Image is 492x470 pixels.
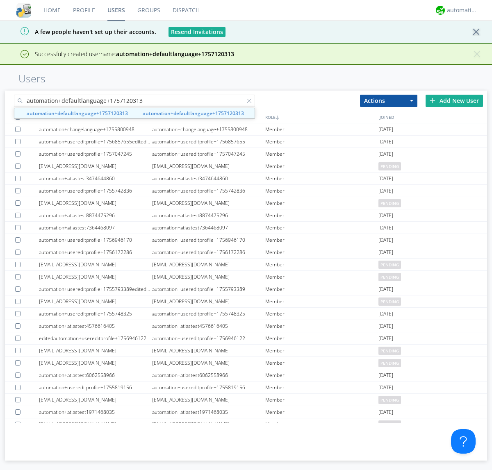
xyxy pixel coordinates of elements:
[378,420,401,429] span: pending
[39,295,152,307] div: [EMAIL_ADDRESS][DOMAIN_NAME]
[16,3,31,18] img: cddb5a64eb264b2086981ab96f4c1ba7
[378,396,401,404] span: pending
[5,320,487,332] a: automation+atlastest4576616405automation+atlastest4576616405Member[DATE]
[14,95,255,107] input: Search users
[39,308,152,320] div: automation+usereditprofile+1755748325
[447,6,478,14] div: automation+atlas
[265,283,378,295] div: Member
[152,406,265,418] div: automation+atlastest1971468035
[5,246,487,259] a: automation+usereditprofile+1756172286automation+usereditprofile+1756172286Member[DATE]
[5,308,487,320] a: automation+usereditprofile+1755748325automation+usereditprofile+1755748325Member[DATE]
[5,160,487,173] a: [EMAIL_ADDRESS][DOMAIN_NAME][EMAIL_ADDRESS][DOMAIN_NAME]Memberpending
[265,209,378,221] div: Member
[5,283,487,295] a: automation+usereditprofile+1755793389editedautomation+usereditprofile+1755793389automation+usered...
[265,197,378,209] div: Member
[378,209,393,222] span: [DATE]
[265,173,378,184] div: Member
[360,95,417,107] button: Actions
[378,123,393,136] span: [DATE]
[5,197,487,209] a: [EMAIL_ADDRESS][DOMAIN_NAME][EMAIL_ADDRESS][DOMAIN_NAME]Memberpending
[378,320,393,332] span: [DATE]
[5,234,487,246] a: automation+usereditprofile+1756946170automation+usereditprofile+1756946170Member[DATE]
[265,123,378,135] div: Member
[436,6,445,15] img: d2d01cd9b4174d08988066c6d424eccd
[152,394,265,406] div: [EMAIL_ADDRESS][DOMAIN_NAME]
[39,381,152,393] div: automation+usereditprofile+1755819156
[378,273,401,281] span: pending
[152,197,265,209] div: [EMAIL_ADDRESS][DOMAIN_NAME]
[265,160,378,172] div: Member
[265,148,378,160] div: Member
[152,271,265,283] div: [EMAIL_ADDRESS][DOMAIN_NAME]
[265,234,378,246] div: Member
[39,332,152,344] div: editedautomation+usereditprofile+1756946122
[39,246,152,258] div: automation+usereditprofile+1756172286
[39,136,152,148] div: automation+usereditprofile+1756857655editedautomation+usereditprofile+1756857655
[265,185,378,197] div: Member
[378,199,401,207] span: pending
[152,332,265,344] div: automation+usereditprofile+1756946122
[378,162,401,170] span: pending
[5,295,487,308] a: [EMAIL_ADDRESS][DOMAIN_NAME][EMAIL_ADDRESS][DOMAIN_NAME]Memberpending
[143,110,244,117] strong: automation+defaultlanguage+1757120313
[39,234,152,246] div: automation+usereditprofile+1756946170
[152,369,265,381] div: automation+atlastest6062558966
[39,271,152,283] div: [EMAIL_ADDRESS][DOMAIN_NAME]
[39,345,152,356] div: [EMAIL_ADDRESS][DOMAIN_NAME]
[265,222,378,234] div: Member
[152,320,265,332] div: automation+atlastest4576616405
[39,197,152,209] div: [EMAIL_ADDRESS][DOMAIN_NAME]
[39,209,152,221] div: automation+atlastest8874475296
[265,406,378,418] div: Member
[265,345,378,356] div: Member
[5,418,487,431] a: [EMAIL_ADDRESS][DOMAIN_NAME][EMAIL_ADDRESS][DOMAIN_NAME]Memberpending
[169,27,225,37] button: Resend Invitations
[5,332,487,345] a: editedautomation+usereditprofile+1756946122automation+usereditprofile+1756946122Member[DATE]
[39,320,152,332] div: automation+atlastest4576616405
[265,381,378,393] div: Member
[152,295,265,307] div: [EMAIL_ADDRESS][DOMAIN_NAME]
[451,429,476,454] iframe: Toggle Customer Support
[5,357,487,369] a: [EMAIL_ADDRESS][DOMAIN_NAME][EMAIL_ADDRESS][DOMAIN_NAME]Memberpending
[152,246,265,258] div: automation+usereditprofile+1756172286
[152,173,265,184] div: automation+atlastest3474644860
[263,111,378,123] div: ROLE
[265,418,378,430] div: Member
[5,381,487,394] a: automation+usereditprofile+1755819156automation+usereditprofile+1755819156Member[DATE]
[6,28,156,36] span: A few people haven't set up their accounts.
[5,136,487,148] a: automation+usereditprofile+1756857655editedautomation+usereditprofile+1756857655automation+usered...
[152,283,265,295] div: automation+usereditprofile+1755793389
[378,332,393,345] span: [DATE]
[152,381,265,393] div: automation+usereditprofile+1755819156
[27,110,128,117] strong: automation+defaultlanguage+1757120313
[378,406,393,418] span: [DATE]
[265,369,378,381] div: Member
[5,148,487,160] a: automation+usereditprofile+1757047245automation+usereditprofile+1757047245Member[DATE]
[35,50,234,58] span: Successfully created username:
[5,123,487,136] a: automation+changelanguage+1755800948automation+changelanguage+1755800948Member[DATE]
[39,406,152,418] div: automation+atlastest1971468035
[378,148,393,160] span: [DATE]
[5,259,487,271] a: [EMAIL_ADDRESS][DOMAIN_NAME][EMAIL_ADDRESS][DOMAIN_NAME]Memberpending
[378,381,393,394] span: [DATE]
[5,271,487,283] a: [EMAIL_ADDRESS][DOMAIN_NAME][EMAIL_ADDRESS][DOMAIN_NAME]Memberpending
[265,394,378,406] div: Member
[152,123,265,135] div: automation+changelanguage+1755800948
[378,261,401,269] span: pending
[378,246,393,259] span: [DATE]
[5,369,487,381] a: automation+atlastest6062558966automation+atlastest6062558966Member[DATE]
[39,160,152,172] div: [EMAIL_ADDRESS][DOMAIN_NAME]
[152,345,265,356] div: [EMAIL_ADDRESS][DOMAIN_NAME]
[265,259,378,270] div: Member
[39,148,152,160] div: automation+usereditprofile+1757047245
[426,95,483,107] div: Add New User
[39,173,152,184] div: automation+atlastest3474644860
[265,308,378,320] div: Member
[265,246,378,258] div: Member
[39,123,152,135] div: automation+changelanguage+1755800948
[152,148,265,160] div: automation+usereditprofile+1757047245
[378,173,393,185] span: [DATE]
[265,332,378,344] div: Member
[39,185,152,197] div: automation+usereditprofile+1755742836
[39,418,152,430] div: [EMAIL_ADDRESS][DOMAIN_NAME]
